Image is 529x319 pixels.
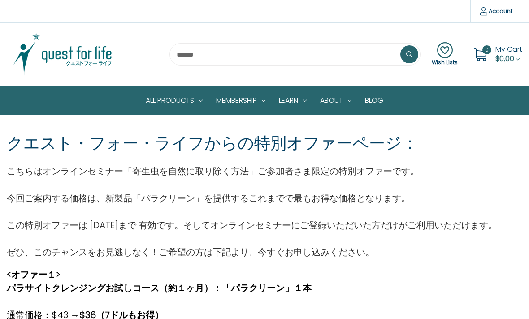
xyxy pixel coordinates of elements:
a: All Products [139,86,209,115]
strong: パラサイトクレンジングお試しコース（約１ヶ月）：「パラクリーン」１本 [7,282,312,294]
span: My Cart [495,44,522,54]
img: Quest Group [7,32,119,77]
a: Wish Lists [432,42,458,66]
p: クエスト・フォー・ライフからの特別オファーページ： [7,131,418,155]
p: こちらはオンラインセミナー「寄生虫を自然に取り除く方法」ご参加者さま限定の特別オファーです。 [7,164,497,178]
span: 0 [482,45,491,54]
a: Blog [358,86,390,115]
span: $0.00 [495,53,514,64]
p: ぜひ、このチャンスをお見逃しなく！ご希望の方は下記より、今すぐお申し込みください。 [7,245,497,259]
p: 今回ご案内する価格は、新製品「パラクリーン」を提供するこれまでで最もお得な価格となります。 [7,191,497,205]
p: この特別オファーは [DATE]まで 有効です。そしてオンラインセミナーにご登録いただいた方だけがご利用いただけます。 [7,218,497,232]
strong: <オファー１> [7,268,61,281]
a: About [313,86,358,115]
a: Learn [272,86,313,115]
a: Cart with 0 items [495,44,522,64]
a: Membership [209,86,272,115]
